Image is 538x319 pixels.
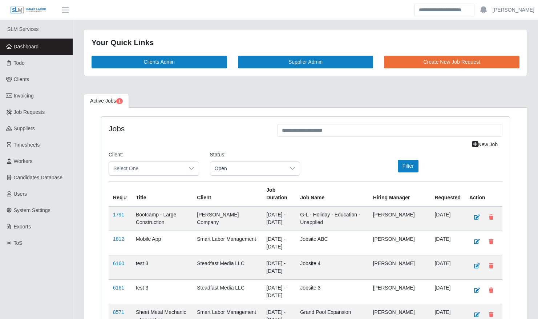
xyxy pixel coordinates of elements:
[84,94,129,108] a: Active Jobs
[193,206,262,231] td: [PERSON_NAME] Company
[262,279,296,304] td: [DATE] - [DATE]
[430,206,465,231] td: [DATE]
[193,279,262,304] td: Steadfast Media LLC
[109,162,184,175] span: Select One
[238,56,373,68] a: Supplier Admin
[14,240,23,246] span: ToS
[369,182,430,206] th: Hiring Manager
[369,206,430,231] td: [PERSON_NAME]
[132,255,193,279] td: test 3
[14,44,39,49] span: Dashboard
[384,56,519,68] a: Create New Job Request
[109,124,266,133] h4: Jobs
[193,255,262,279] td: Steadfast Media LLC
[113,309,124,315] a: 8571
[369,279,430,304] td: [PERSON_NAME]
[262,231,296,255] td: [DATE] - [DATE]
[132,279,193,304] td: test 3
[262,182,296,206] th: Job Duration
[7,26,39,32] span: SLM Services
[210,151,226,159] label: Status:
[113,260,124,266] a: 6160
[468,138,502,151] a: New Job
[296,279,368,304] td: Jobsite 3
[132,231,193,255] td: Mobile App
[398,160,418,172] button: Filter
[109,182,132,206] th: Req #
[113,236,124,242] a: 1812
[14,207,50,213] span: System Settings
[92,37,519,48] div: Your Quick Links
[14,224,31,230] span: Exports
[14,158,33,164] span: Workers
[296,255,368,279] td: Jobsite 4
[14,93,34,99] span: Invoicing
[430,182,465,206] th: Requested
[109,151,123,159] label: Client:
[369,255,430,279] td: [PERSON_NAME]
[14,76,29,82] span: Clients
[369,231,430,255] td: [PERSON_NAME]
[262,206,296,231] td: [DATE] - [DATE]
[296,231,368,255] td: Jobsite ABC
[493,6,534,14] a: [PERSON_NAME]
[430,255,465,279] td: [DATE]
[132,206,193,231] td: Bootcamp - Large Construction
[296,182,368,206] th: Job Name
[14,142,40,148] span: Timesheets
[193,231,262,255] td: Smart Labor Management
[14,125,35,131] span: Suppliers
[210,162,286,175] span: Open
[193,182,262,206] th: Client
[10,6,46,14] img: SLM Logo
[14,175,63,180] span: Candidates Database
[132,182,193,206] th: Title
[262,255,296,279] td: [DATE] - [DATE]
[116,98,123,104] span: Pending Jobs
[113,285,124,291] a: 6161
[14,60,25,66] span: Todo
[430,231,465,255] td: [DATE]
[113,212,124,218] a: 1791
[296,206,368,231] td: G-L - Holiday - Education - Unapplied
[430,279,465,304] td: [DATE]
[14,109,45,115] span: Job Requests
[92,56,227,68] a: Clients Admin
[414,4,474,16] input: Search
[14,191,27,197] span: Users
[465,182,502,206] th: Action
